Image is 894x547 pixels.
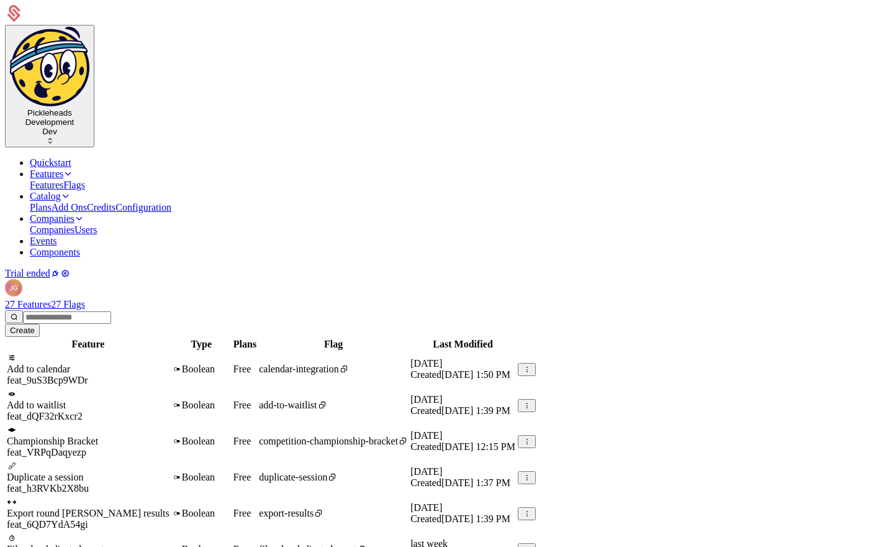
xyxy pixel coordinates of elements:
span: add-to-waitlist [259,400,317,410]
span: export-results [259,508,314,518]
span: Pickleheads [27,108,72,117]
a: Components [30,247,80,257]
img: Jeff Gordon [5,279,22,296]
div: [DATE] [410,466,515,477]
button: Select action [518,507,536,520]
button: Select action [518,399,536,412]
div: Add to calendar [7,364,169,375]
a: Credits [87,202,115,213]
a: Settings [60,268,70,278]
div: [DATE] [410,394,515,405]
button: Select action [518,435,536,448]
span: Free [233,436,251,446]
button: Create [5,324,40,337]
a: Trial ended [5,268,50,278]
a: 27 Features [5,299,51,310]
button: Select action [518,471,536,484]
span: Boolean [182,472,215,482]
button: Select environment [5,25,94,147]
div: feat_VRPqDaqyezp [7,447,169,458]
div: Duplicate a session [7,472,169,483]
th: Flag [258,338,409,351]
div: Development [10,117,89,127]
div: feat_dQF32rKxcr2 [7,411,169,422]
span: Boolean [182,508,215,518]
span: Boolean [182,436,215,446]
nav: Main [5,157,889,258]
a: Catalog [30,191,71,201]
button: Search features [5,310,23,323]
span: duplicate-session [259,472,327,482]
a: Companies [30,224,74,235]
span: calendar-integration [259,364,339,374]
div: Add to waitlist [7,400,169,411]
div: Championship Bracket [7,436,169,447]
a: Flags [63,180,85,190]
th: Plans [233,338,257,351]
span: Dev [42,127,57,136]
div: feat_h3RVKb2X8bu [7,483,169,494]
div: feat_6QD7YdA54gi [7,519,169,530]
div: [DATE] [410,430,515,441]
a: Companies [30,213,84,224]
span: Free [233,400,251,410]
div: [DATE] [410,502,515,513]
div: Create [10,326,35,335]
span: Boolean [182,364,215,374]
span: Free [233,508,251,518]
span: Free [233,472,251,482]
a: Plans [30,202,52,213]
a: Users [74,224,97,235]
div: Created [DATE] 12:15 PM [410,441,515,453]
th: Type [171,338,232,351]
a: Features [30,168,73,179]
a: Features [30,180,63,190]
a: Add Ons [52,202,87,213]
span: Boolean [182,400,215,410]
div: Created [DATE] 1:39 PM [410,513,515,525]
span: competition-championship-bracket [259,436,398,446]
img: Pickleheads [10,27,89,106]
a: Integrations [50,268,60,278]
th: Last Modified [410,338,516,351]
a: Quickstart [30,157,71,168]
div: Export round [PERSON_NAME] results [7,508,169,519]
div: Created [DATE] 1:39 PM [410,405,515,416]
div: Created [DATE] 1:50 PM [410,369,515,380]
th: Feature [6,338,170,351]
button: Open user button [5,279,22,296]
button: Select action [518,363,536,376]
div: feat_9uS3Bcp9WDr [7,375,169,386]
div: Created [DATE] 1:37 PM [410,477,515,489]
div: [DATE] [410,358,515,369]
a: Configuration [115,202,171,213]
span: Free [233,364,251,374]
a: 27 Flags [51,299,85,310]
a: Events [30,236,57,246]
